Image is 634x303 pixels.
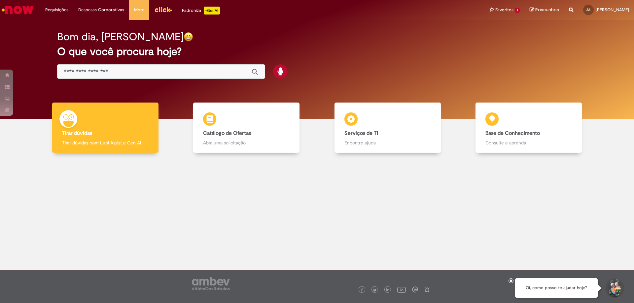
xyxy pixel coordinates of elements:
img: logo_footer_youtube.png [397,285,406,294]
span: Favoritos [495,7,513,13]
button: Iniciar Conversa de Suporte [604,278,624,298]
div: Padroniza [182,7,220,15]
a: Rascunhos [530,7,559,13]
img: logo_footer_ambev_rotulo_gray.png [192,277,230,290]
img: ServiceNow [1,3,35,16]
p: +GenAi [204,7,220,15]
h2: Bom dia, [PERSON_NAME] [57,31,184,43]
h2: O que você procura hoje? [57,46,577,57]
b: Tirar dúvidas [62,130,92,136]
span: Requisições [45,7,68,13]
span: 1 [515,8,520,13]
p: Tirar dúvidas com Lupi Assist e Gen Ai [62,139,149,146]
img: logo_footer_workplace.png [412,287,418,292]
img: logo_footer_facebook.png [360,288,364,292]
span: AS [586,8,590,12]
b: Base de Conhecimento [485,130,540,136]
p: Consulte e aprenda [485,139,572,146]
span: Rascunhos [535,7,559,13]
img: logo_footer_naosei.png [424,287,430,292]
img: click_logo_yellow_360x200.png [154,5,172,15]
a: Tirar dúvidas Tirar dúvidas com Lupi Assist e Gen Ai [35,103,176,153]
img: logo_footer_linkedin.png [386,288,390,292]
img: logo_footer_twitter.png [373,288,376,292]
a: Base de Conhecimento Consulte e aprenda [458,103,600,153]
span: Despesas Corporativas [78,7,124,13]
a: Serviços de TI Encontre ajuda [317,103,458,153]
b: Catálogo de Ofertas [203,130,251,136]
div: Oi, como posso te ajudar hoje? [515,278,598,298]
p: Abra uma solicitação [203,139,290,146]
span: [PERSON_NAME] [596,7,629,13]
img: happy-face.png [184,32,193,42]
b: Serviços de TI [344,130,378,136]
span: More [134,7,144,13]
a: Catálogo de Ofertas Abra uma solicitação [176,103,317,153]
p: Encontre ajuda [344,139,431,146]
